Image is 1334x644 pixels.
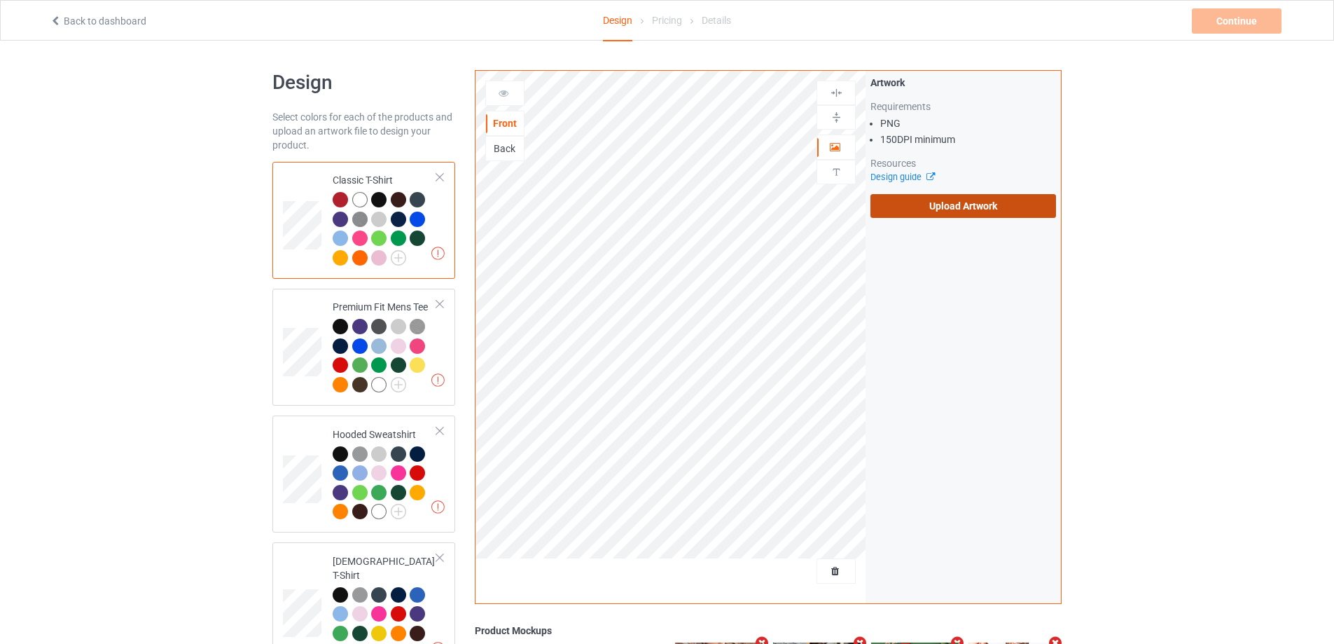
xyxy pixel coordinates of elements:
[272,162,455,279] div: Classic T-Shirt
[431,374,445,387] img: exclamation icon
[272,110,455,152] div: Select colors for each of the products and upload an artwork file to design your product.
[50,15,146,27] a: Back to dashboard
[830,86,843,100] img: svg%3E%0A
[870,156,1056,170] div: Resources
[352,212,368,227] img: heather_texture.png
[391,504,406,519] img: svg+xml;base64,PD94bWwgdmVyc2lvbj0iMS4wIiBlbmNvZGluZz0iVVRGLTgiPz4KPHN2ZyB3aWR0aD0iMjJweCIgaGVpZ2...
[391,250,406,266] img: svg+xml;base64,PD94bWwgdmVyc2lvbj0iMS4wIiBlbmNvZGluZz0iVVRGLTgiPz4KPHN2ZyB3aWR0aD0iMjJweCIgaGVpZ2...
[431,247,445,260] img: exclamation icon
[486,116,524,130] div: Front
[431,500,445,514] img: exclamation icon
[603,1,632,41] div: Design
[272,289,455,406] div: Premium Fit Mens Tee
[870,76,1056,90] div: Artwork
[870,194,1056,218] label: Upload Artwork
[475,624,1062,638] div: Product Mockups
[410,319,425,334] img: heather_texture.png
[870,100,1056,114] div: Requirements
[391,377,406,392] img: svg+xml;base64,PD94bWwgdmVyc2lvbj0iMS4wIiBlbmNvZGluZz0iVVRGLTgiPz4KPHN2ZyB3aWR0aD0iMjJweCIgaGVpZ2...
[652,1,682,40] div: Pricing
[830,111,843,124] img: svg%3E%0A
[272,416,455,533] div: Hooded Sweatshirt
[486,142,524,156] div: Back
[870,172,934,182] a: Design guide
[702,1,731,40] div: Details
[333,173,437,264] div: Classic T-Shirt
[880,132,1056,146] li: 150 DPI minimum
[880,116,1056,130] li: PNG
[830,165,843,179] img: svg%3E%0A
[333,300,437,391] div: Premium Fit Mens Tee
[333,427,437,519] div: Hooded Sweatshirt
[272,70,455,95] h1: Design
